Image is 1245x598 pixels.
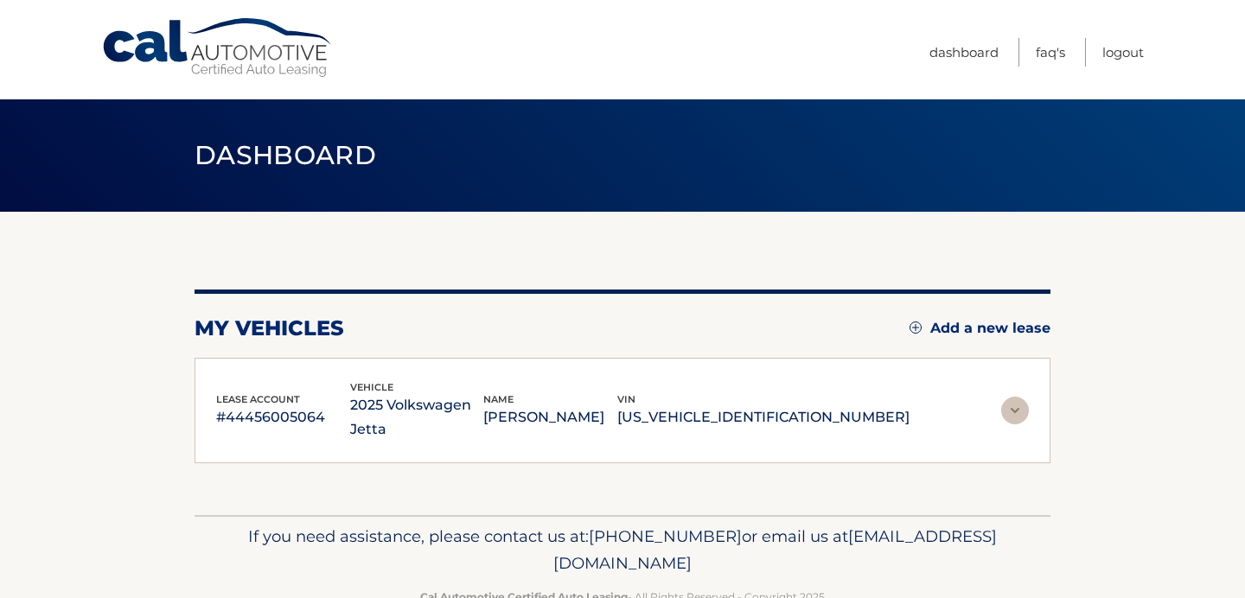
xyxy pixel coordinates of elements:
p: If you need assistance, please contact us at: or email us at [206,523,1039,578]
span: Dashboard [195,139,376,171]
a: FAQ's [1036,38,1065,67]
p: 2025 Volkswagen Jetta [350,393,484,442]
p: #44456005064 [216,405,350,429]
span: lease account [216,393,300,405]
span: name [483,393,514,405]
a: Add a new lease [910,320,1050,337]
img: accordion-rest.svg [1001,397,1029,424]
a: Dashboard [929,38,999,67]
img: add.svg [910,321,922,334]
p: [US_VEHICLE_IDENTIFICATION_NUMBER] [617,405,910,429]
h2: my vehicles [195,315,344,341]
p: [PERSON_NAME] [483,405,617,429]
span: vin [617,393,635,405]
span: [PHONE_NUMBER] [589,526,742,546]
a: Cal Automotive [101,17,335,79]
span: vehicle [350,381,393,393]
a: Logout [1102,38,1144,67]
